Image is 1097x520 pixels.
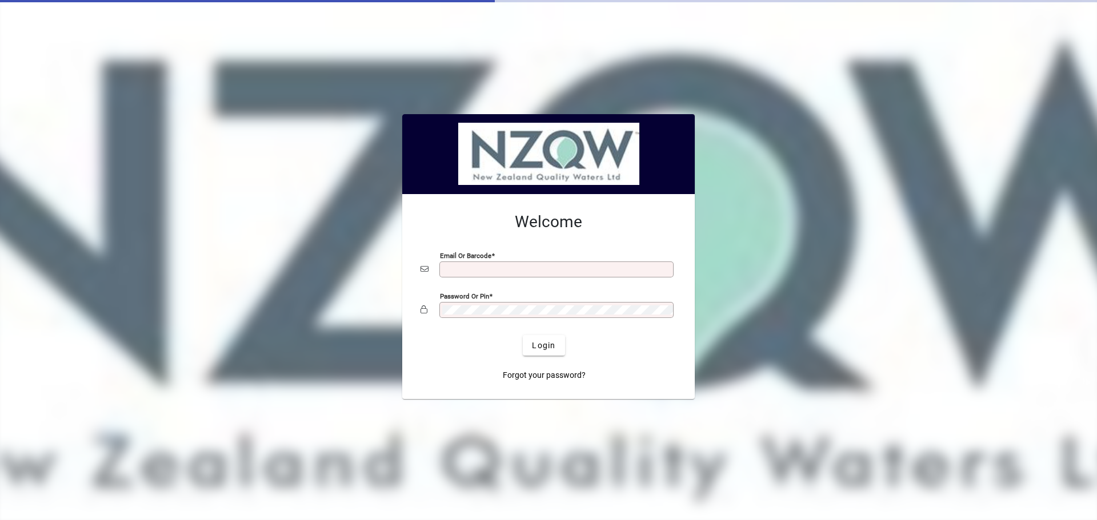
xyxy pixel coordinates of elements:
span: Login [532,340,555,352]
a: Forgot your password? [498,365,590,385]
button: Login [523,335,564,356]
mat-label: Email or Barcode [440,252,491,260]
h2: Welcome [421,212,676,232]
span: Forgot your password? [503,369,586,381]
mat-label: Password or Pin [440,292,489,300]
